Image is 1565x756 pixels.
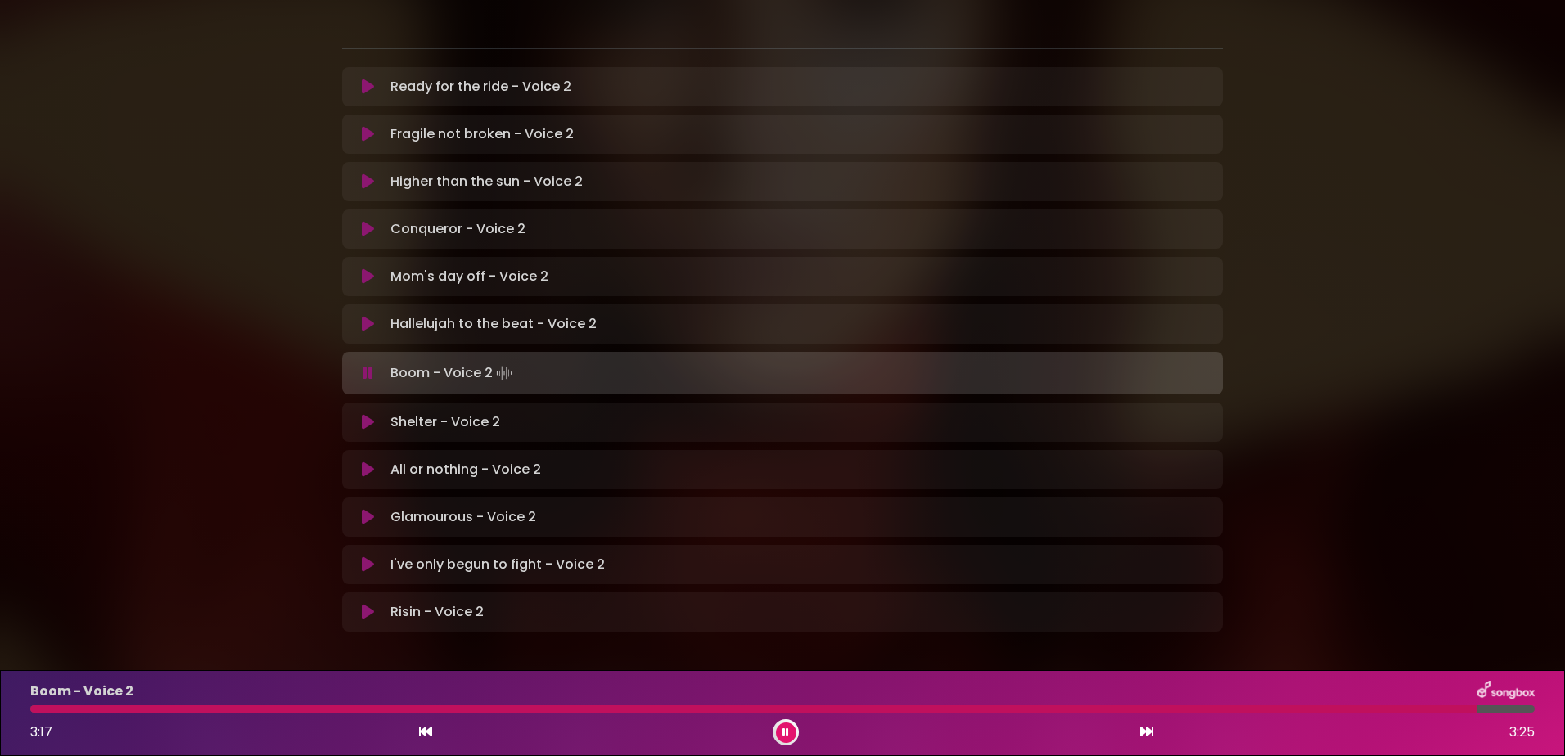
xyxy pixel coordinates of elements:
[390,219,525,239] p: Conqueror - Voice 2
[390,124,574,144] p: Fragile not broken - Voice 2
[390,172,583,191] p: Higher than the sun - Voice 2
[390,77,571,97] p: Ready for the ride - Voice 2
[390,362,516,385] p: Boom - Voice 2
[30,682,133,701] p: Boom - Voice 2
[493,362,516,385] img: waveform4.gif
[390,460,541,479] p: All or nothing - Voice 2
[390,412,500,432] p: Shelter - Voice 2
[1477,681,1535,702] img: songbox-logo-white.png
[390,314,597,334] p: Hallelujah to the beat - Voice 2
[390,555,605,574] p: I've only begun to fight - Voice 2
[390,507,536,527] p: Glamourous - Voice 2
[390,267,548,286] p: Mom's day off - Voice 2
[390,602,484,622] p: Risin - Voice 2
